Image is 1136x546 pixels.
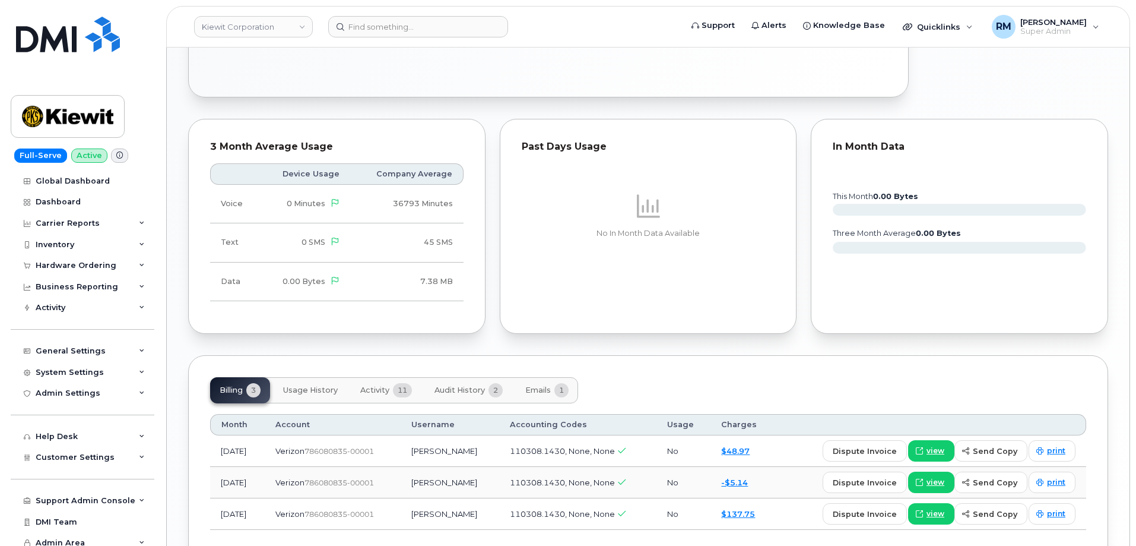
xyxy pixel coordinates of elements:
[275,509,304,519] span: Verizon
[908,472,954,493] a: view
[833,446,897,457] span: dispute invoice
[656,467,711,498] td: No
[954,440,1027,462] button: send copy
[283,386,338,395] span: Usage History
[275,478,304,487] span: Verizon
[1029,440,1075,462] a: print
[210,185,260,223] td: Voice
[401,467,500,498] td: [PERSON_NAME]
[832,192,918,201] text: this month
[260,163,350,185] th: Device Usage
[522,141,775,153] div: Past Days Usage
[832,229,961,238] text: three month average
[283,277,325,286] span: 0.00 Bytes
[510,509,615,519] span: 110308.1430, None, None
[1029,503,1075,525] a: print
[683,14,743,37] a: Support
[702,20,735,31] span: Support
[823,472,907,493] button: dispute invoice
[350,185,463,223] td: 36793 Minutes
[973,446,1017,457] span: send copy
[721,446,750,456] a: $48.97
[710,414,775,435] th: Charges
[275,446,304,456] span: Verizon
[360,386,389,395] span: Activity
[823,440,907,462] button: dispute invoice
[833,509,897,520] span: dispute invoice
[401,435,500,467] td: [PERSON_NAME]
[1020,17,1087,27] span: [PERSON_NAME]
[350,223,463,262] td: 45 SMS
[522,228,775,239] p: No In Month Data Available
[656,498,711,530] td: No
[210,498,265,530] td: [DATE]
[973,477,1017,488] span: send copy
[525,386,551,395] span: Emails
[210,435,265,467] td: [DATE]
[1029,472,1075,493] a: print
[510,446,615,456] span: 110308.1430, None, None
[210,223,260,262] td: Text
[795,14,893,37] a: Knowledge Base
[350,263,463,301] td: 7.38 MB
[304,447,374,456] span: 786080835-00001
[287,199,325,208] span: 0 Minutes
[996,20,1011,34] span: RM
[894,15,981,39] div: Quicklinks
[554,383,569,397] span: 1
[194,16,313,37] a: Kiewit Corporation
[813,20,885,31] span: Knowledge Base
[302,238,325,247] span: 0 SMS
[210,467,265,498] td: [DATE]
[833,141,1086,153] div: In Month Data
[983,15,1108,39] div: Rachel Miller
[510,478,615,487] span: 110308.1430, None, None
[917,22,960,31] span: Quicklinks
[908,503,954,525] a: view
[823,503,907,525] button: dispute invoice
[908,440,954,462] a: view
[1047,477,1065,488] span: print
[210,263,260,301] td: Data
[265,414,401,435] th: Account
[656,435,711,467] td: No
[304,478,374,487] span: 786080835-00001
[973,509,1017,520] span: send copy
[926,477,944,488] span: view
[873,192,918,201] tspan: 0.00 Bytes
[393,383,412,397] span: 11
[1047,446,1065,456] span: print
[304,510,374,519] span: 786080835-00001
[926,446,944,456] span: view
[761,20,786,31] span: Alerts
[1020,27,1087,36] span: Super Admin
[328,16,508,37] input: Find something...
[401,414,500,435] th: Username
[1047,509,1065,519] span: print
[434,386,485,395] span: Audit History
[833,477,897,488] span: dispute invoice
[401,498,500,530] td: [PERSON_NAME]
[916,229,961,238] tspan: 0.00 Bytes
[721,509,755,519] a: $137.75
[926,509,944,519] span: view
[743,14,795,37] a: Alerts
[656,414,711,435] th: Usage
[350,163,463,185] th: Company Average
[1084,494,1127,537] iframe: Messenger Launcher
[488,383,503,397] span: 2
[954,503,1027,525] button: send copy
[210,414,265,435] th: Month
[210,141,464,153] div: 3 Month Average Usage
[721,478,748,487] a: -$5.14
[954,472,1027,493] button: send copy
[499,414,656,435] th: Accounting Codes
